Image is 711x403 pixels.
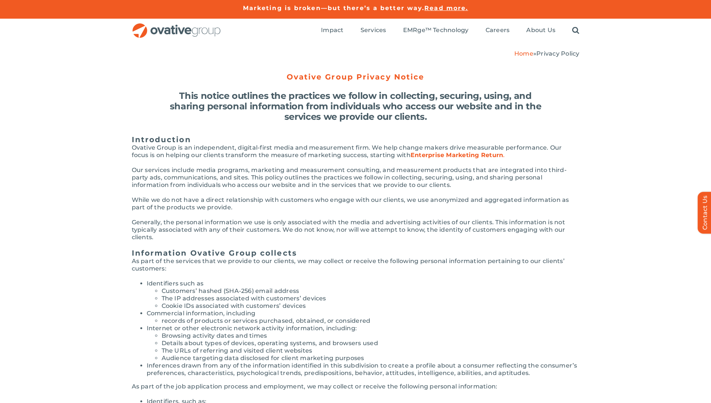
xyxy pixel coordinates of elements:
strong: This notice outlines the practices we follow in collecting, securing, using, and sharing personal... [170,90,542,122]
span: Services [361,26,386,34]
span: Privacy Policy [536,50,579,57]
li: The IP addresses associated with customers’ devices [162,295,580,302]
li: Inferences drawn from any of the information identified in this subdivision to create a profile a... [147,362,580,377]
a: Marketing is broken—but there’s a better way. [243,4,425,12]
strong: Enterprise Marketing Return [411,151,503,159]
li: Commercial information, including [147,310,580,325]
a: OG_Full_horizontal_RGB [132,22,221,29]
p: While we do not have a direct relationship with customers who engage with our clients, we use ano... [132,196,580,211]
a: Read more. [424,4,468,12]
h5: Information Ovative Group collects [132,249,580,257]
span: About Us [526,26,555,34]
a: Search [572,26,579,35]
a: Home [514,50,533,57]
p: Generally, the personal information we use is only associated with the media and advertising acti... [132,219,580,241]
li: Identifiers such as [147,280,580,310]
li: Audience targeting data disclosed for client marketing purposes [162,354,580,362]
p: Ovative Group is an independent, digital-first media and measurement firm. We help change makers ... [132,144,580,159]
a: Careers [486,26,510,35]
a: EMRge™ Technology [403,26,469,35]
li: The URLs of referring and visited client websites [162,347,580,354]
a: Enterprise Marketing Return. [411,151,505,159]
a: Services [361,26,386,35]
a: Impact [321,26,343,35]
span: Careers [486,26,510,34]
p: As part of the services that we provide to our clients, we may collect or receive the following p... [132,257,580,272]
span: » [514,50,580,57]
h5: Introduction [132,135,580,144]
span: EMRge™ Technology [403,26,469,34]
h5: Ovative Group Privacy Notice [132,72,580,81]
li: records of products or services purchased, obtained, or considered [162,317,580,325]
li: Cookie IDs associated with customers’ devices [162,302,580,310]
li: Customers’ hashed (SHA-256) email address [162,287,580,295]
nav: Menu [321,19,579,43]
a: About Us [526,26,555,35]
li: Internet or other electronic network activity information, including: [147,325,580,362]
span: Impact [321,26,343,34]
p: As part of the job application process and employment, we may collect or receive the following pe... [132,383,580,390]
li: Browsing activity dates and times [162,332,580,340]
li: Details about types of devices, operating systems, and browsers used [162,340,580,347]
p: Our services include media programs, marketing and measurement consulting, and measurement produc... [132,166,580,189]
